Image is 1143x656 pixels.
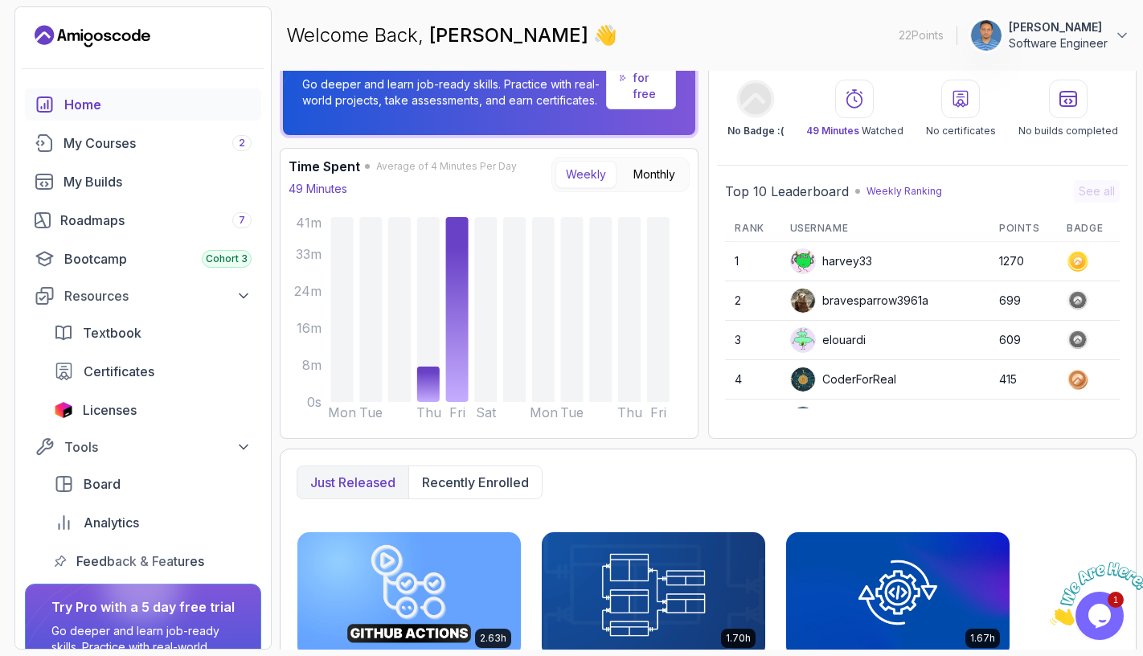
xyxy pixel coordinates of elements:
p: 1.67h [970,632,995,645]
div: CoderForReal [790,367,896,392]
div: Tools [64,437,252,457]
td: 4 [725,360,780,400]
tspan: Tue [560,404,584,420]
p: 2.63h [480,632,506,645]
div: bravesparrow3961a [790,288,928,314]
tspan: Sat [476,404,497,420]
th: Username [780,215,990,242]
span: Cohort 3 [206,252,248,265]
tspan: Thu [617,404,642,420]
a: Try for free [606,47,676,109]
img: default monster avatar [791,249,815,273]
p: Software Engineer [1009,35,1108,51]
a: certificates [44,355,261,387]
tspan: Fri [650,404,666,420]
p: No Badge :( [727,125,784,137]
a: board [44,468,261,500]
h2: Top 10 Leaderboard [725,182,849,201]
span: Textbook [83,323,141,342]
tspan: 33m [296,246,322,262]
span: [PERSON_NAME] [429,23,593,47]
button: Monthly [623,161,686,188]
span: 49 Minutes [806,125,859,137]
tspan: Fri [449,404,465,420]
p: Welcome Back, [286,23,617,48]
td: 609 [989,321,1057,360]
img: user profile image [791,407,815,431]
p: No builds completed [1018,125,1118,137]
tspan: 24m [294,283,322,299]
a: licenses [44,394,261,426]
button: See all [1074,180,1120,203]
td: 3 [725,321,780,360]
img: user profile image [971,20,1002,51]
td: 1270 [989,242,1057,281]
a: roadmaps [25,204,261,236]
p: Recently enrolled [422,473,529,492]
div: My Builds [63,172,252,191]
span: Licenses [83,400,137,420]
span: Board [84,474,121,494]
p: Just released [310,473,395,492]
a: textbook [44,317,261,349]
p: 22 Points [899,27,944,43]
span: 7 [239,214,245,227]
th: Points [989,215,1057,242]
span: Average of 4 Minutes Per Day [376,160,517,173]
tspan: 41m [296,215,322,231]
td: 2 [725,281,780,321]
a: bootcamp [25,243,261,275]
span: Analytics [84,513,139,532]
a: builds [25,166,261,198]
td: 5 [725,400,780,439]
a: analytics [44,506,261,539]
td: 362 [989,400,1057,439]
tspan: Mon [530,404,558,420]
div: harvey33 [790,248,872,274]
a: Try for free [633,54,662,102]
p: Weekly Ranking [866,185,942,198]
div: Apply5489 [790,406,881,432]
span: 2 [239,137,245,150]
a: home [25,88,261,121]
h3: Time Spent [289,157,360,176]
img: user profile image [791,289,815,313]
button: Recently enrolled [408,466,542,498]
button: Weekly [555,161,617,188]
th: Rank [725,215,780,242]
span: 👋 [593,23,617,48]
button: Tools [25,433,261,461]
button: user profile image[PERSON_NAME]Software Engineer [970,19,1130,51]
p: No certificates [926,125,996,137]
div: elouardi [790,327,866,353]
tspan: Mon [328,404,356,420]
div: Roadmaps [60,211,252,230]
span: Certificates [84,362,154,381]
iframe: chat widget [1043,556,1143,632]
img: jetbrains icon [54,402,73,418]
p: 1.70h [726,632,751,645]
button: Resources [25,281,261,310]
div: My Courses [63,133,252,153]
tspan: Thu [416,404,441,420]
div: Resources [64,286,252,305]
p: Watched [806,125,903,137]
td: 699 [989,281,1057,321]
tspan: 8m [302,357,322,373]
a: Landing page [35,23,150,49]
div: Bootcamp [64,249,252,269]
span: Feedback & Features [76,551,204,571]
img: default monster avatar [791,328,815,352]
a: courses [25,127,261,159]
button: Just released [297,466,408,498]
p: [PERSON_NAME] [1009,19,1108,35]
p: Go deeper and learn job-ready skills. Practice with real-world projects, take assessments, and ea... [302,76,600,109]
td: 415 [989,360,1057,400]
p: 49 Minutes [289,181,347,197]
a: feedback [44,545,261,577]
tspan: 16m [297,320,322,336]
th: Badge [1057,215,1120,242]
tspan: 0s [307,394,322,410]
